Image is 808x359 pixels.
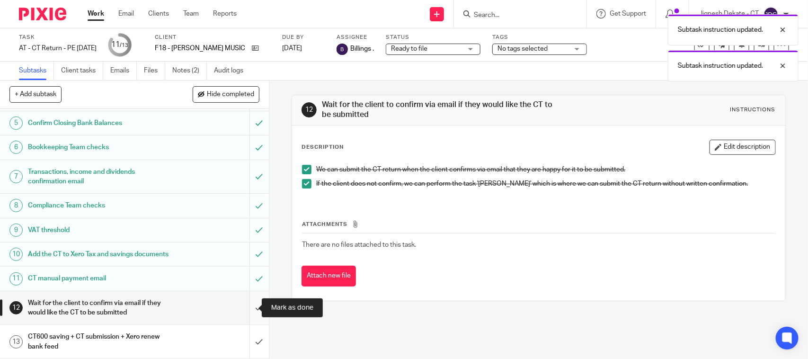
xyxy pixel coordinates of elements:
[9,272,23,286] div: 11
[302,266,356,287] button: Attach new file
[118,9,134,18] a: Email
[111,39,128,50] div: 11
[9,335,23,349] div: 13
[155,44,247,53] p: F18 - [PERSON_NAME] MUSIC LTD
[9,301,23,314] div: 12
[391,45,427,52] span: Ready to file
[28,247,169,261] h1: Add the CT to Xero Tax and savings documents
[207,91,254,99] span: Hide completed
[172,62,207,80] a: Notes (2)
[282,45,302,52] span: [DATE]
[678,61,763,71] p: Subtask instruction updated.
[28,116,169,130] h1: Confirm Closing Bank Balances
[316,179,775,188] p: If the client does not confirm, we can perform the task '[PERSON_NAME]' which is where we can sub...
[19,34,97,41] label: Task
[148,9,169,18] a: Clients
[19,44,97,53] div: AT - CT Return - PE [DATE]
[9,170,23,183] div: 7
[302,102,317,117] div: 12
[214,62,250,80] a: Audit logs
[710,140,776,155] button: Edit description
[28,271,169,286] h1: CT manual payment email
[120,43,128,48] small: /13
[337,44,348,55] img: svg%3E
[9,248,23,261] div: 10
[302,222,347,227] span: Attachments
[764,7,779,22] img: svg%3E
[350,44,374,54] span: Billings .
[9,86,62,102] button: + Add subtask
[28,296,169,320] h1: Wait for the client to confirm via email if they would like the CT to be submitted
[337,34,374,41] label: Assignee
[193,86,259,102] button: Hide completed
[19,44,97,53] div: AT - CT Return - PE 30-06-2025
[213,9,237,18] a: Reports
[322,100,559,120] h1: Wait for the client to confirm via email if they would like the CT to be submitted
[28,223,169,237] h1: VAT threshold
[9,141,23,154] div: 6
[302,242,416,248] span: There are no files attached to this task.
[282,34,325,41] label: Due by
[28,198,169,213] h1: Compliance Team checks
[183,9,199,18] a: Team
[28,330,169,354] h1: CT600 saving + CT submission + Xero renew bank feed
[9,224,23,237] div: 9
[9,199,23,212] div: 8
[61,62,103,80] a: Client tasks
[28,165,169,189] h1: Transactions, income and dividends confirmation email
[19,62,54,80] a: Subtasks
[88,9,104,18] a: Work
[110,62,137,80] a: Emails
[386,34,480,41] label: Status
[155,34,270,41] label: Client
[678,25,763,35] p: Subtask instruction updated.
[316,165,775,174] p: We can submit the CT return when the client confirms via email that they are happy for it to be s...
[144,62,165,80] a: Files
[730,106,776,114] div: Instructions
[302,144,344,151] p: Description
[9,117,23,130] div: 5
[28,140,169,154] h1: Bookkeeping Team checks
[19,8,66,20] img: Pixie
